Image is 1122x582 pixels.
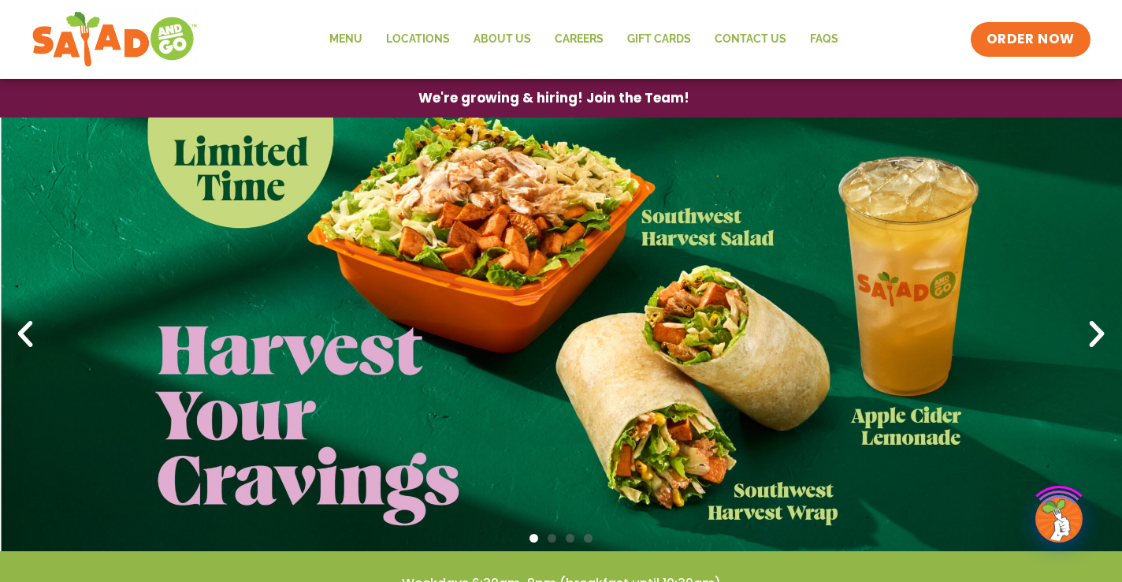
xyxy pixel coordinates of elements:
a: FAQs [798,21,850,58]
span: Go to slide 4 [584,534,593,543]
a: About Us [462,21,543,58]
a: Careers [543,21,615,58]
a: We're growing & hiring! Join the Team! [395,80,713,117]
span: Go to slide 2 [548,534,556,543]
a: Menu [318,21,374,58]
span: Go to slide 3 [566,534,574,543]
a: GIFT CARDS [615,21,703,58]
a: ORDER NOW [971,22,1090,57]
img: new-SAG-logo-768×292 [32,8,198,71]
span: We're growing & hiring! Join the Team! [418,91,689,105]
a: Locations [374,21,462,58]
span: Go to slide 1 [529,534,538,543]
div: Previous slide [8,317,43,352]
a: Contact Us [703,21,798,58]
span: ORDER NOW [986,30,1075,49]
div: Next slide [1079,317,1114,352]
nav: Menu [318,21,850,58]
